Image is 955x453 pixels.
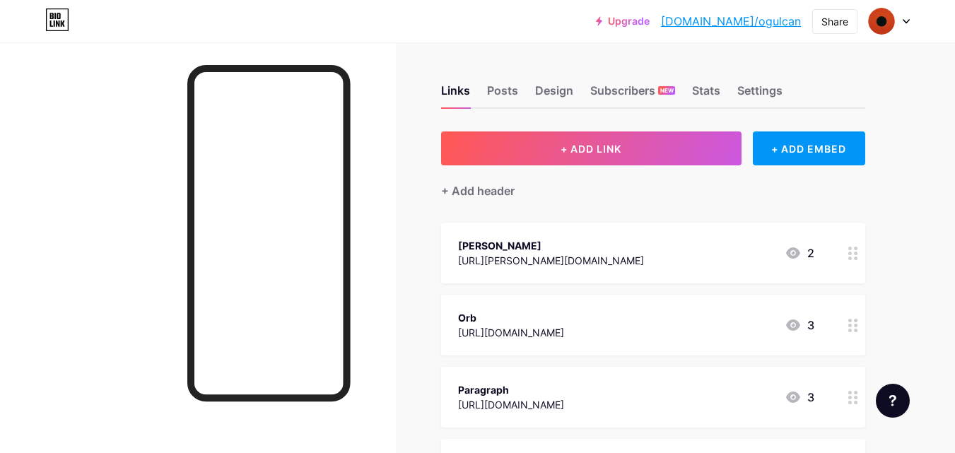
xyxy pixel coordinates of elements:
div: Paragraph [458,382,564,397]
div: [URL][DOMAIN_NAME] [458,325,564,340]
div: Orb [458,310,564,325]
div: 2 [785,245,814,261]
a: Upgrade [596,16,650,27]
div: + ADD EMBED [753,131,865,165]
div: 3 [785,317,814,334]
div: Subscribers [590,82,675,107]
span: NEW [660,86,674,95]
div: Design [535,82,573,107]
div: [URL][PERSON_NAME][DOMAIN_NAME] [458,253,644,268]
div: [PERSON_NAME] [458,238,644,253]
img: ogulcan [868,8,895,35]
div: 3 [785,389,814,406]
div: [URL][DOMAIN_NAME] [458,397,564,412]
button: + ADD LINK [441,131,742,165]
div: Posts [487,82,518,107]
a: [DOMAIN_NAME]/ogulcan [661,13,801,30]
div: Links [441,82,470,107]
span: + ADD LINK [561,143,621,155]
div: Stats [692,82,720,107]
div: Settings [737,82,783,107]
div: Share [821,14,848,29]
div: + Add header [441,182,515,199]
